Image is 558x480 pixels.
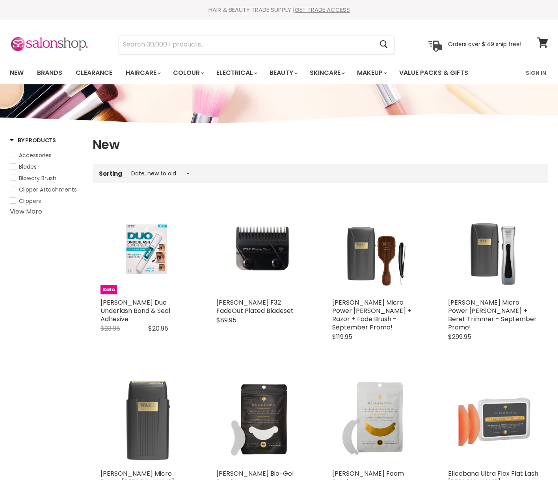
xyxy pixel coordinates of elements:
a: [PERSON_NAME] F32 FadeOut Plated Bladeset [216,298,294,315]
ul: Main menu [4,61,498,84]
img: Elleebana Ultra Flex Flat Lash Shields [448,373,540,465]
a: Haircare [120,65,166,81]
button: Search [373,35,394,54]
span: Accessories [19,151,52,159]
a: Ardell Duo Underlash Bond & Seal Adhesive Ardell Duo Underlash Bond & Seal Adhesive Sale [100,202,193,294]
a: Value Packs & Gifts [393,65,474,81]
img: Elleebana ElleeLuxe Foam Patches [332,373,424,465]
span: Clippers [19,197,41,205]
input: Search [119,35,373,54]
span: Blades [19,163,37,171]
a: Accessories [10,151,83,160]
span: Clipper Attachments [19,186,77,193]
a: Blades [10,162,83,171]
img: Wahl F32 FadeOut Plated Bladeset [216,202,309,294]
form: Product [119,35,394,54]
a: Wahl Micro Power Shaver Wahl Micro Power Shaver [100,373,193,465]
a: Sign In [521,65,551,81]
a: GET TRADE ACCESS [295,6,350,14]
a: [PERSON_NAME] Micro Power [PERSON_NAME] + Razor + Fade Brush - September Promo! [332,298,411,332]
a: [PERSON_NAME] Duo Underlash Bond & Seal Adhesive [100,298,170,324]
img: Wahl Micro Power Shaver [100,373,193,465]
span: Blowdry Brush [19,174,56,182]
a: Beauty [264,65,302,81]
a: Clippers [10,197,83,205]
h3: By Products [10,136,56,144]
span: $23.95 [100,324,120,333]
a: Makeup [351,65,392,81]
a: Skincare [304,65,350,81]
a: Brands [31,65,68,81]
a: Blowdry Brush [10,174,83,182]
img: Ardell Duo Underlash Bond & Seal Adhesive [100,202,193,294]
a: Colour [167,65,209,81]
h1: New [93,136,548,153]
a: [PERSON_NAME] Micro Power [PERSON_NAME] + Beret Trimmer - September Promo! [448,298,537,332]
label: Sorting [99,170,122,177]
span: $89.95 [216,316,236,325]
img: Wahl Micro Power Shaver + Beret Trimmer - September Promo! [448,202,540,294]
span: Sale [100,285,117,294]
p: Orders over $149 ship free! [448,41,521,48]
img: Wahl Micro Power Shaver + Razor + Fade Brush - September Promo! [332,202,424,294]
a: View More [10,207,42,216]
span: $119.95 [332,332,352,341]
a: Wahl F32 FadeOut Plated Bladeset Wahl F32 FadeOut Plated Bladeset [216,202,309,294]
a: Clearance [70,65,118,81]
a: Clipper Attachments [10,185,83,194]
span: $20.95 [148,324,168,333]
span: $299.95 [448,332,471,341]
a: New [4,65,30,81]
img: Elleebana ElleePure Bio-Gel Patches [216,373,309,465]
a: Electrical [210,65,262,81]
